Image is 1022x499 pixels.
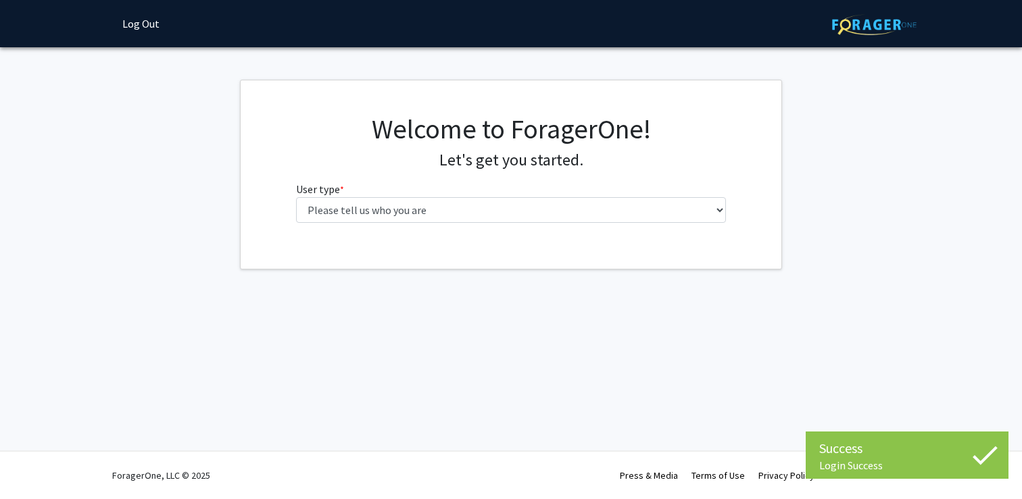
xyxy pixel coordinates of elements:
a: Press & Media [620,469,678,481]
img: ForagerOne Logo [832,14,917,35]
h4: Let's get you started. [296,151,727,170]
div: Success [819,438,995,458]
h1: Welcome to ForagerOne! [296,113,727,145]
div: Login Success [819,458,995,472]
a: Privacy Policy [758,469,814,481]
div: ForagerOne, LLC © 2025 [112,452,210,499]
a: Terms of Use [691,469,745,481]
label: User type [296,181,344,197]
